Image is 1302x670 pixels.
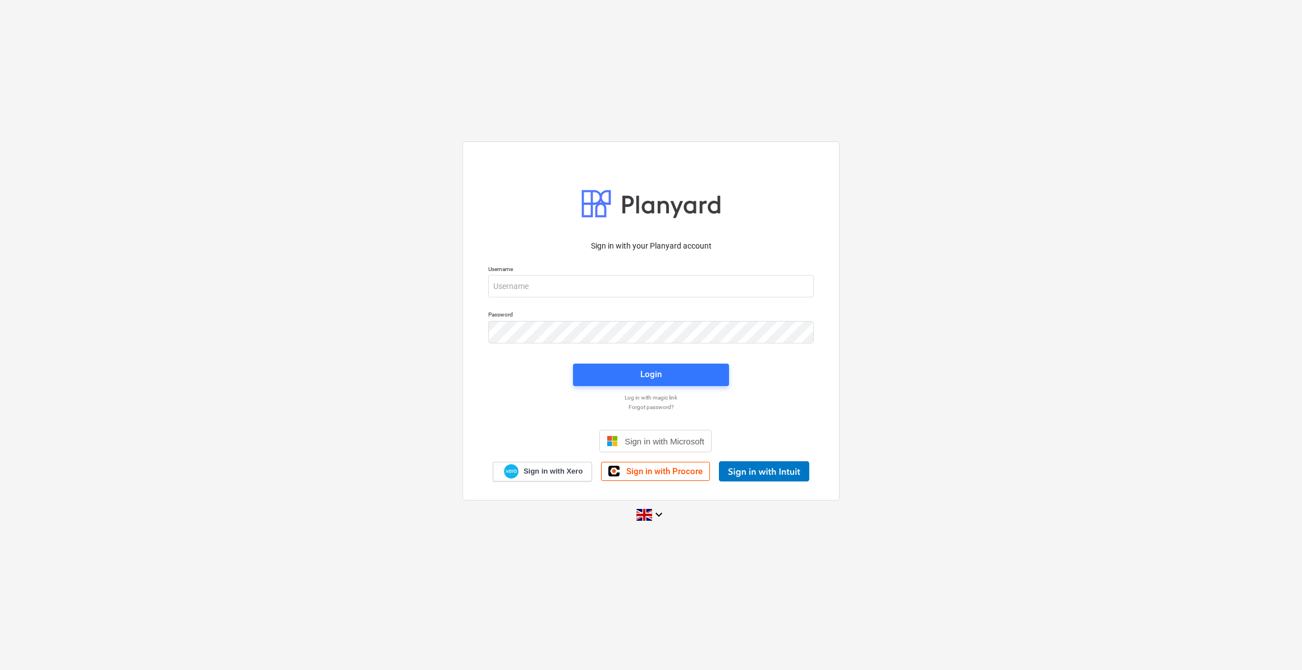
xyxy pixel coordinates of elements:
a: Log in with magic link [483,394,819,401]
a: Sign in with Xero [493,462,593,481]
span: Sign in with Procore [626,466,703,476]
img: Xero logo [504,464,519,479]
span: Sign in with Xero [524,466,583,476]
p: Password [488,311,814,320]
input: Username [488,275,814,297]
img: Microsoft logo [607,435,618,447]
div: Login [640,367,662,382]
span: Sign in with Microsoft [625,437,704,446]
p: Username [488,265,814,275]
button: Login [573,364,729,386]
a: Sign in with Procore [601,462,710,481]
a: Forgot password? [483,403,819,411]
p: Sign in with your Planyard account [488,240,814,252]
i: keyboard_arrow_down [652,508,666,521]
